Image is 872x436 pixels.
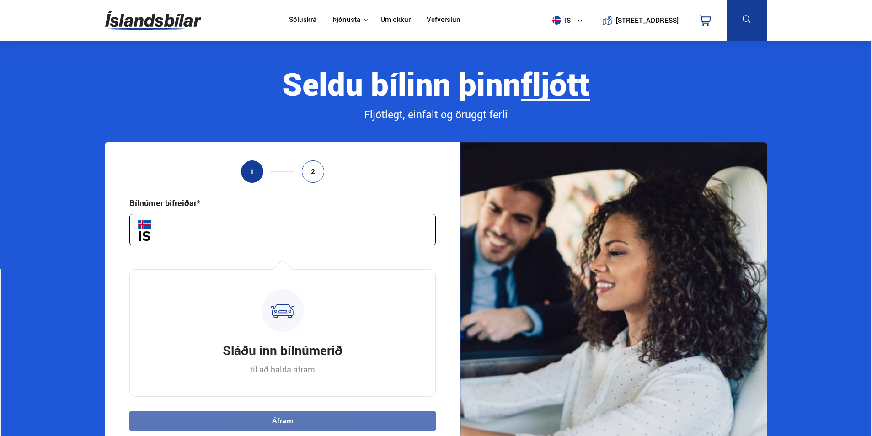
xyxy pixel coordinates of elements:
p: til að halda áfram [250,364,315,375]
span: 1 [250,168,254,175]
a: Um okkur [380,16,411,25]
div: Fljótlegt, einfalt og öruggt ferli [105,107,767,122]
button: Þjónusta [332,16,360,24]
b: fljótt [521,62,590,105]
a: Söluskrá [289,16,316,25]
img: G0Ugv5HjCgRt.svg [105,5,201,35]
button: is [549,7,590,34]
button: [STREET_ADDRESS] [620,16,675,24]
div: Seldu bílinn þinn [105,66,767,101]
button: Áfram [129,411,436,431]
h3: Sláðu inn bílnúmerið [223,341,342,359]
button: Opna LiveChat spjallviðmót [7,4,35,31]
span: is [549,16,572,25]
a: [STREET_ADDRESS] [595,7,684,33]
a: Vefverslun [427,16,460,25]
div: Bílnúmer bifreiðar* [129,197,200,208]
span: 2 [311,168,315,175]
img: svg+xml;base64,PHN2ZyB4bWxucz0iaHR0cDovL3d3dy53My5vcmcvMjAwMC9zdmciIHdpZHRoPSI1MTIiIGhlaWdodD0iNT... [552,16,561,25]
